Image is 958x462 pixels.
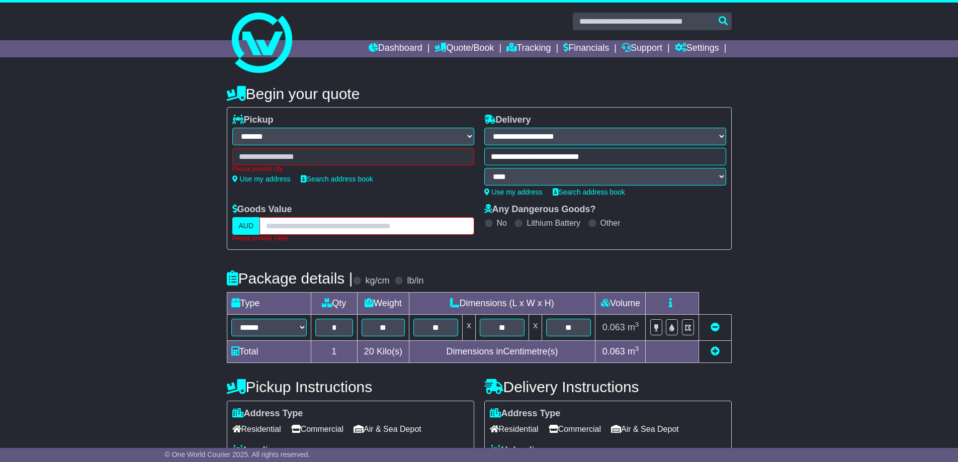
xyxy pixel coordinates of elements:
[409,292,595,314] td: Dimensions (L x W x H)
[409,340,595,362] td: Dimensions in Centimetre(s)
[484,379,732,395] h4: Delivery Instructions
[232,235,474,242] div: Please provide value
[232,217,260,235] label: AUD
[600,218,621,228] label: Other
[490,421,539,437] span: Residential
[232,421,281,437] span: Residential
[527,218,580,228] label: Lithium Battery
[227,340,311,362] td: Total
[232,115,274,126] label: Pickup
[635,345,639,352] sup: 3
[484,204,596,215] label: Any Dangerous Goods?
[635,321,639,328] sup: 3
[301,175,373,183] a: Search address book
[628,346,639,356] span: m
[711,322,720,332] a: Remove this item
[529,314,542,340] td: x
[462,314,475,340] td: x
[232,204,292,215] label: Goods Value
[311,340,358,362] td: 1
[232,445,279,456] label: Loading
[434,40,494,57] a: Quote/Book
[227,85,732,102] h4: Begin your quote
[358,292,409,314] td: Weight
[165,450,310,458] span: © One World Courier 2025. All rights reserved.
[595,292,646,314] td: Volume
[622,40,662,57] a: Support
[549,421,601,437] span: Commercial
[291,421,343,437] span: Commercial
[628,322,639,332] span: m
[675,40,719,57] a: Settings
[364,346,374,356] span: 20
[563,40,609,57] a: Financials
[369,40,422,57] a: Dashboard
[232,165,474,172] div: Please provide city
[506,40,551,57] a: Tracking
[490,445,546,456] label: Unloading
[232,175,291,183] a: Use my address
[711,346,720,356] a: Add new item
[497,218,507,228] label: No
[354,421,421,437] span: Air & Sea Depot
[358,340,409,362] td: Kilo(s)
[484,115,531,126] label: Delivery
[602,322,625,332] span: 0.063
[490,408,561,419] label: Address Type
[602,346,625,356] span: 0.063
[553,188,625,196] a: Search address book
[227,270,353,287] h4: Package details |
[232,408,303,419] label: Address Type
[407,275,423,287] label: lb/in
[484,188,543,196] a: Use my address
[227,292,311,314] td: Type
[365,275,389,287] label: kg/cm
[227,379,474,395] h4: Pickup Instructions
[311,292,358,314] td: Qty
[611,421,679,437] span: Air & Sea Depot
